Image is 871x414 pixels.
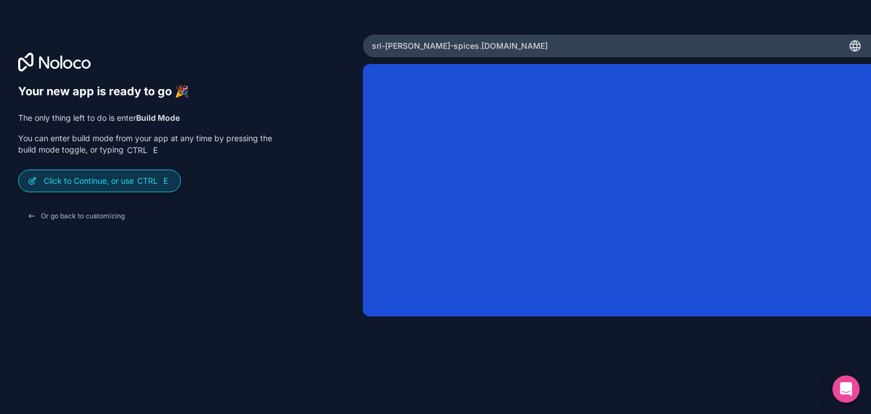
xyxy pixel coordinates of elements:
iframe: App Preview [363,64,871,316]
span: Ctrl [126,145,149,155]
strong: Build Mode [136,113,180,122]
h6: Your new app is ready to go 🎉 [18,85,272,99]
div: Open Intercom Messenger [832,375,860,403]
span: Ctrl [136,176,159,186]
span: E [151,146,160,155]
span: E [161,176,170,185]
p: The only thing left to do is enter [18,112,272,124]
p: Click to Continue, or use [44,175,171,187]
span: sri-[PERSON_NAME]-spices .[DOMAIN_NAME] [372,40,548,52]
p: You can enter build mode from your app at any time by pressing the build mode toggle, or typing [18,133,272,156]
button: Or go back to customizing [18,206,134,226]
